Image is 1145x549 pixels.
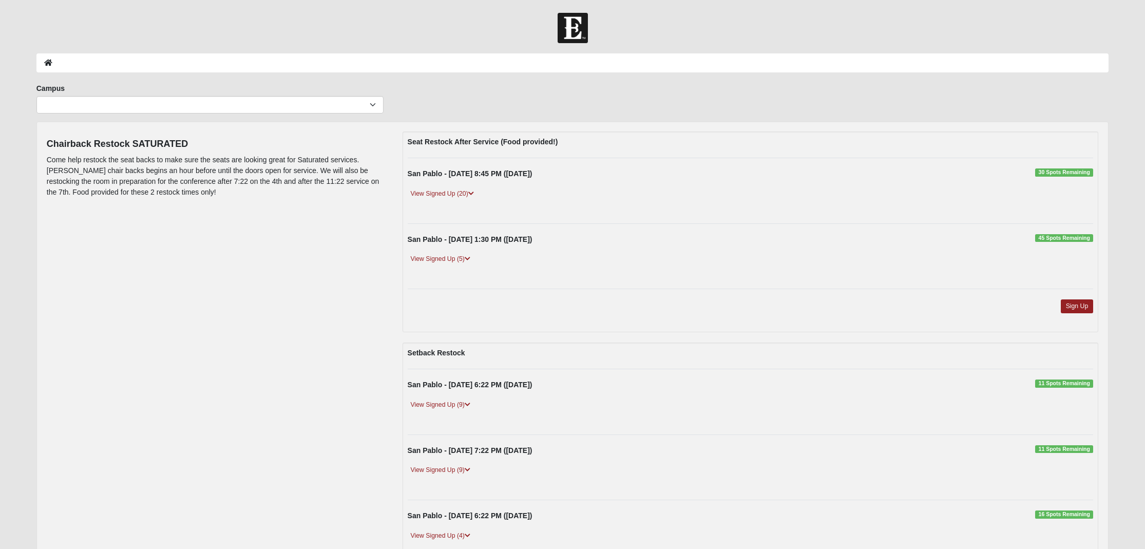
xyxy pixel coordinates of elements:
[408,169,532,178] strong: San Pablo - [DATE] 8:45 PM ([DATE])
[1061,299,1094,313] a: Sign Up
[408,531,473,541] a: View Signed Up (4)
[408,465,473,476] a: View Signed Up (9)
[408,446,532,455] strong: San Pablo - [DATE] 7:22 PM ([DATE])
[1035,510,1093,519] span: 16 Spots Remaining
[408,400,473,410] a: View Signed Up (9)
[1035,168,1093,177] span: 30 Spots Remaining
[558,13,588,43] img: Church of Eleven22 Logo
[1035,445,1093,453] span: 11 Spots Remaining
[36,83,65,93] label: Campus
[408,381,532,389] strong: San Pablo - [DATE] 6:22 PM ([DATE])
[408,349,465,357] strong: Setback Restock
[408,254,473,264] a: View Signed Up (5)
[408,512,532,520] strong: San Pablo - [DATE] 6:22 PM ([DATE])
[47,139,387,150] h4: Chairback Restock SATURATED
[1035,234,1093,242] span: 45 Spots Remaining
[47,155,387,198] p: Come help restock the seat backs to make sure the seats are looking great for Saturated services....
[408,188,477,199] a: View Signed Up (20)
[1035,380,1093,388] span: 11 Spots Remaining
[408,138,558,146] strong: Seat Restock After Service (Food provided!)
[408,235,532,243] strong: San Pablo - [DATE] 1:30 PM ([DATE])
